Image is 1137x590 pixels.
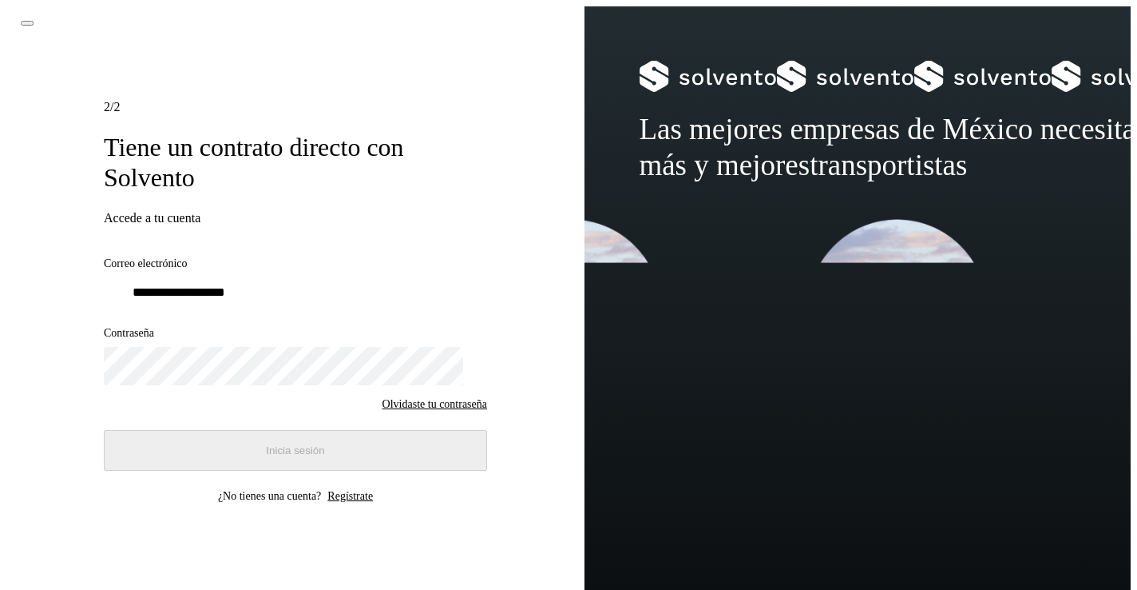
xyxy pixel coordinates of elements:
p: ¿No tienes una cuenta? [218,490,321,503]
a: Regístrate [327,490,373,503]
h1: Tiene un contrato directo con Solvento [104,132,487,193]
button: Inicia sesión [104,430,487,471]
span: transportistas [810,149,967,181]
h3: Accede a tu cuenta [104,211,487,225]
span: 2 [104,100,110,114]
a: Olvidaste tu contraseña [382,398,487,411]
span: Inicia sesión [266,444,324,456]
div: /2 [104,100,487,114]
label: Contraseña [104,327,487,341]
label: Correo electrónico [104,257,487,271]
